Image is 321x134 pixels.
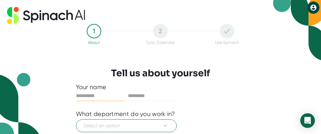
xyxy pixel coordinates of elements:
div: 1 [87,24,101,38]
div: About [88,40,100,45]
span: Select an option [84,122,169,129]
div: Use Spinach [215,40,239,45]
div: 2 [153,24,168,38]
div: Sync Calendar [146,40,175,45]
button: Select an option [76,119,177,132]
h3: Tell us about yourself [111,68,210,79]
div: Open Intercom Messenger [300,113,315,128]
div: What department do you work in? [76,110,175,118]
div: Your name [76,83,245,91]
